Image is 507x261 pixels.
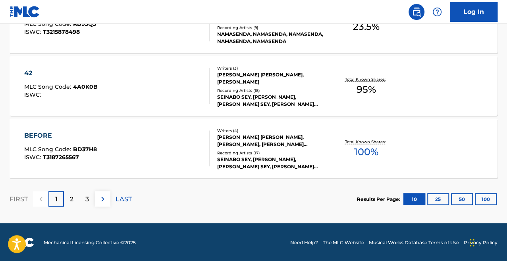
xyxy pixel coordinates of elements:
img: search [412,7,421,17]
img: help [432,7,442,17]
div: Writers ( 4 ) [217,127,326,133]
span: MLC Song Code : [24,20,73,27]
img: right [98,194,108,204]
div: SEINABO SEY, [PERSON_NAME], [PERSON_NAME] SEY, [PERSON_NAME] SEY, [PERSON_NAME] [217,156,326,170]
span: MLC Song Code : [24,145,73,152]
span: T3215878498 [43,28,80,35]
span: 4A0K0B [73,83,98,90]
p: 3 [85,194,89,204]
button: 10 [403,193,425,205]
img: MLC Logo [10,6,40,18]
div: Recording Artists ( 9 ) [217,25,326,31]
iframe: Chat Widget [467,223,507,261]
span: MLC Song Code : [24,83,73,90]
p: Total Known Shares: [345,138,387,144]
a: 42MLC Song Code:4A0K0BISWC:Writers (3)[PERSON_NAME] [PERSON_NAME], [PERSON_NAME]Recording Artists... [10,56,497,116]
div: Recording Artists ( 17 ) [217,150,326,156]
a: Log In [450,2,497,22]
button: 50 [451,193,473,205]
span: BD37H8 [73,145,97,152]
span: ISWC : [24,28,43,35]
button: 25 [427,193,449,205]
span: RB93Q3 [73,20,96,27]
button: 100 [475,193,497,205]
a: Privacy Policy [464,239,497,246]
div: Drag [470,231,474,255]
p: Total Known Shares: [345,76,387,82]
p: 1 [55,194,58,204]
div: NAMASENDA, NAMASENDA, NAMASENDA, NAMASENDA, NAMASENDA [217,31,326,45]
div: Help [429,4,445,20]
p: Results Per Page: [357,195,402,203]
div: Writers ( 3 ) [217,65,326,71]
span: Mechanical Licensing Collective © 2025 [44,239,136,246]
span: T3187265567 [43,153,79,160]
div: [PERSON_NAME] [PERSON_NAME], [PERSON_NAME] [217,71,326,85]
p: FIRST [10,194,28,204]
p: 2 [70,194,73,204]
a: Public Search [409,4,424,20]
div: SEINABO SEY, [PERSON_NAME], [PERSON_NAME] SEY, [PERSON_NAME] SEY, [PERSON_NAME] [217,93,326,107]
span: 23.5 % [353,19,379,34]
img: logo [10,238,34,247]
span: ISWC : [24,91,43,98]
div: 42 [24,68,98,78]
span: 100 % [354,144,378,159]
div: BEFORE [24,130,97,140]
p: LAST [116,194,132,204]
span: ISWC : [24,153,43,160]
a: The MLC Website [323,239,364,246]
a: Musical Works Database Terms of Use [369,239,459,246]
div: Recording Artists ( 18 ) [217,87,326,93]
a: Need Help? [290,239,318,246]
div: [PERSON_NAME] [PERSON_NAME], [PERSON_NAME], [PERSON_NAME] [PERSON_NAME] [217,133,326,148]
a: BEFOREMLC Song Code:BD37H8ISWC:T3187265567Writers (4)[PERSON_NAME] [PERSON_NAME], [PERSON_NAME], ... [10,119,497,178]
span: 95 % [356,82,376,96]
